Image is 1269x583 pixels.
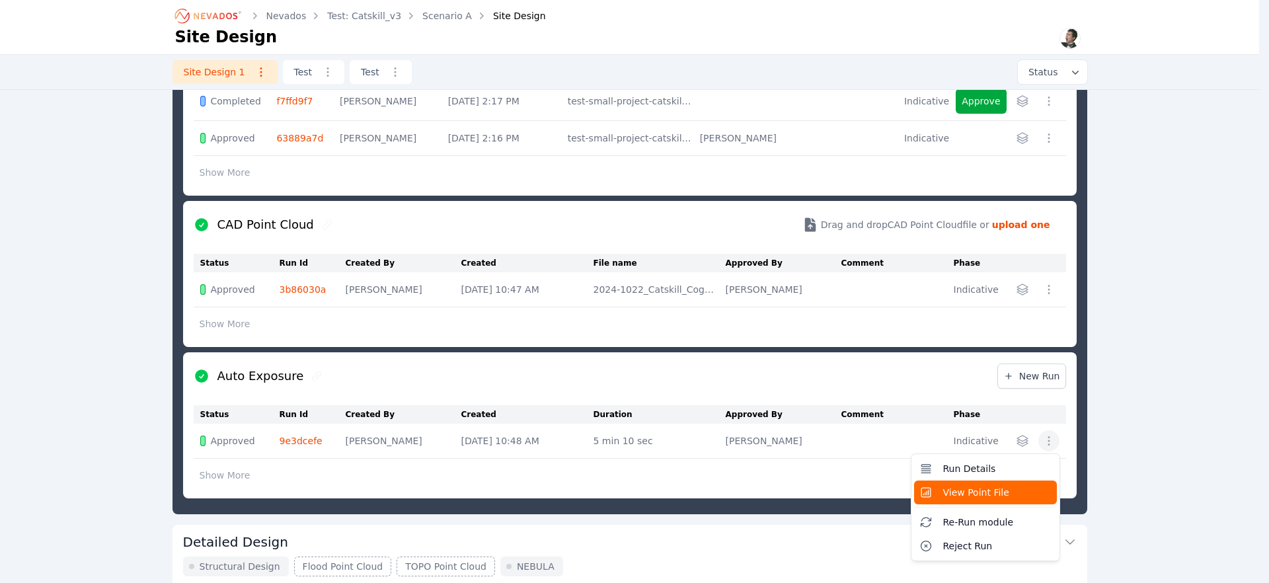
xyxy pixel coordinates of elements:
span: View Point File [943,486,1009,499]
button: Re-Run module [914,510,1057,534]
span: Run Details [943,462,996,475]
button: Reject Run [914,534,1057,558]
button: View Point File [914,481,1057,504]
span: Re-Run module [943,516,1014,529]
span: Reject Run [943,539,993,553]
button: Run Details [914,457,1057,481]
